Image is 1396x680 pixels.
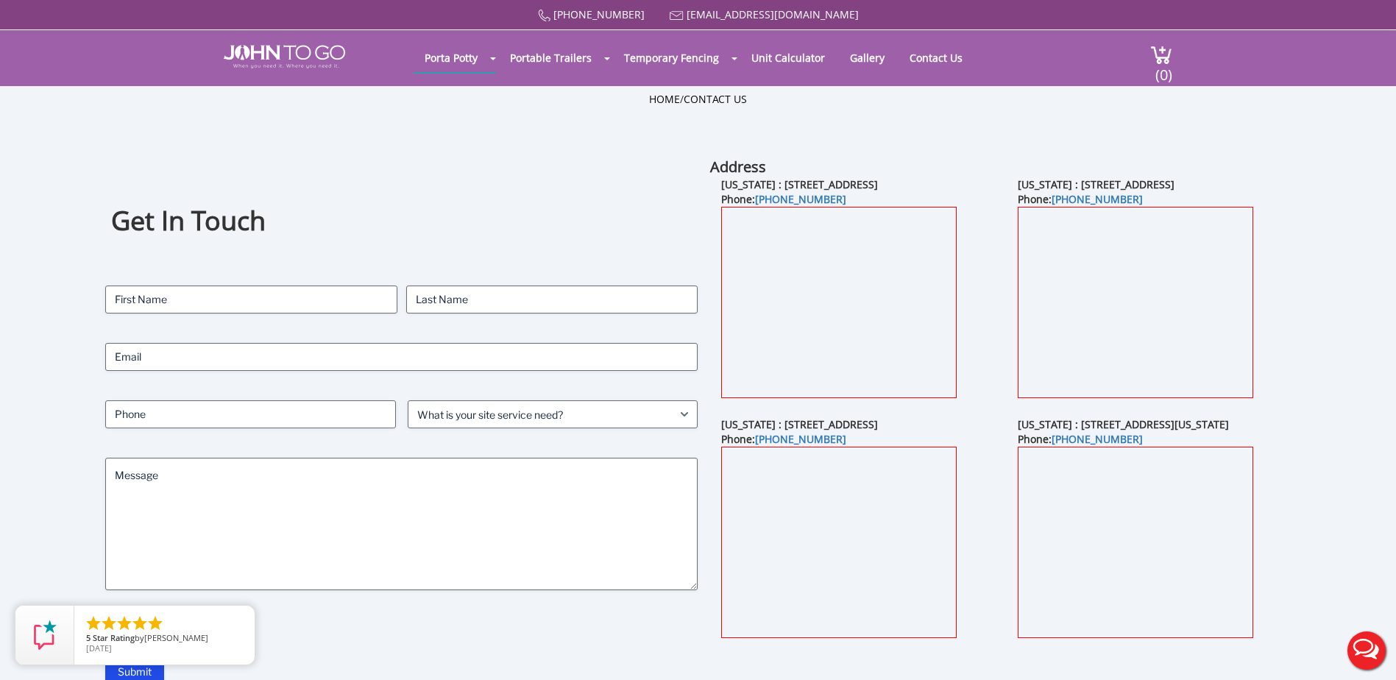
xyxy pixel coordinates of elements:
input: Last Name [406,286,698,314]
a: Gallery [839,43,896,72]
h1: Get In Touch [111,203,692,239]
img: JOHN to go [224,45,345,68]
img: Call [538,10,550,22]
label: CAPTCHA [105,620,698,634]
a: Home [649,92,680,106]
span: Star Rating [93,632,135,643]
b: [US_STATE] : [STREET_ADDRESS] [721,417,878,431]
b: Phone: [1018,432,1143,446]
img: cart a [1150,45,1172,65]
a: [PHONE_NUMBER] [553,7,645,21]
li:  [131,615,149,632]
span: [DATE] [86,642,112,654]
button: Live Chat [1337,621,1396,680]
li:  [100,615,118,632]
img: Review Rating [30,620,60,650]
a: [PHONE_NUMBER] [1052,192,1143,206]
b: Phone: [1018,192,1143,206]
input: Email [105,343,698,371]
b: [US_STATE] : [STREET_ADDRESS] [1018,177,1174,191]
a: [PHONE_NUMBER] [755,432,846,446]
b: Phone: [721,192,846,206]
a: Portable Trailers [499,43,603,72]
a: [PHONE_NUMBER] [755,192,846,206]
li:  [85,615,102,632]
li:  [146,615,164,632]
img: Mail [670,11,684,21]
span: 5 [86,632,91,643]
a: [EMAIL_ADDRESS][DOMAIN_NAME] [687,7,859,21]
a: Porta Potty [414,43,489,72]
b: [US_STATE] : [STREET_ADDRESS] [721,177,878,191]
input: Phone [105,400,396,428]
a: Contact Us [684,92,747,106]
span: [PERSON_NAME] [144,632,208,643]
span: by [86,634,243,644]
b: [US_STATE] : [STREET_ADDRESS][US_STATE] [1018,417,1229,431]
a: Unit Calculator [740,43,836,72]
b: Address [710,157,766,177]
a: Temporary Fencing [613,43,730,72]
ul: / [649,92,747,107]
b: Phone: [721,432,846,446]
li:  [116,615,133,632]
a: [PHONE_NUMBER] [1052,432,1143,446]
input: First Name [105,286,397,314]
span: (0) [1155,53,1172,85]
a: Contact Us [899,43,974,72]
